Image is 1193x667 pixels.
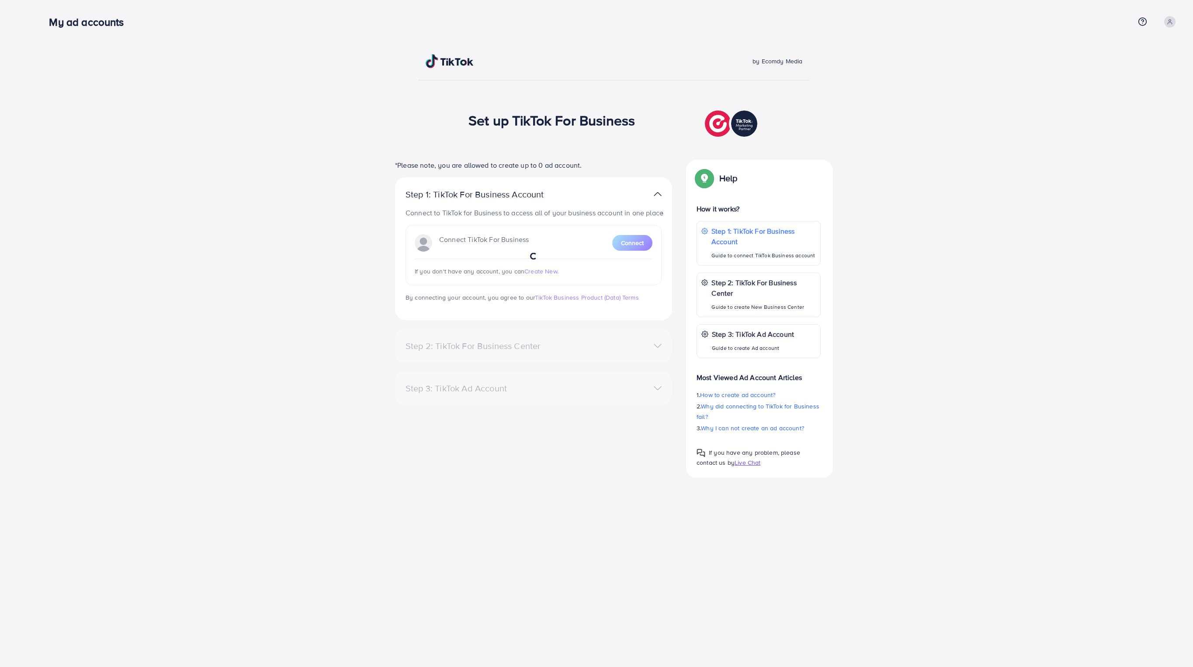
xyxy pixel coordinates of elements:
p: Guide to create Ad account [712,343,794,353]
span: by Ecomdy Media [753,57,802,66]
span: How to create ad account? [700,391,775,399]
img: TikTok partner [705,108,759,139]
p: Step 1: TikTok For Business Account [711,226,816,247]
span: Live Chat [735,458,760,467]
p: Step 1: TikTok For Business Account [406,189,572,200]
p: How it works? [697,204,821,214]
h3: My ad accounts [49,16,131,28]
p: Help [719,173,738,183]
span: Why did connecting to TikTok for Business fail? [697,402,819,421]
p: Guide to connect TikTok Business account [711,250,816,261]
p: 3. [697,423,821,433]
span: If you have any problem, please contact us by [697,448,800,467]
p: Most Viewed Ad Account Articles [697,365,821,383]
p: Guide to create New Business Center [711,302,816,312]
img: Popup guide [697,449,705,457]
img: TikTok [426,54,474,68]
p: 2. [697,401,821,422]
span: Why I can not create an ad account? [701,424,804,432]
p: Step 2: TikTok For Business Center [711,277,816,298]
h1: Set up TikTok For Business [468,112,635,128]
img: Popup guide [697,170,712,186]
img: TikTok partner [654,188,662,200]
p: 1. [697,390,821,400]
p: *Please note, you are allowed to create up to 0 ad account. [395,160,672,170]
p: Step 3: TikTok Ad Account [712,329,794,339]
